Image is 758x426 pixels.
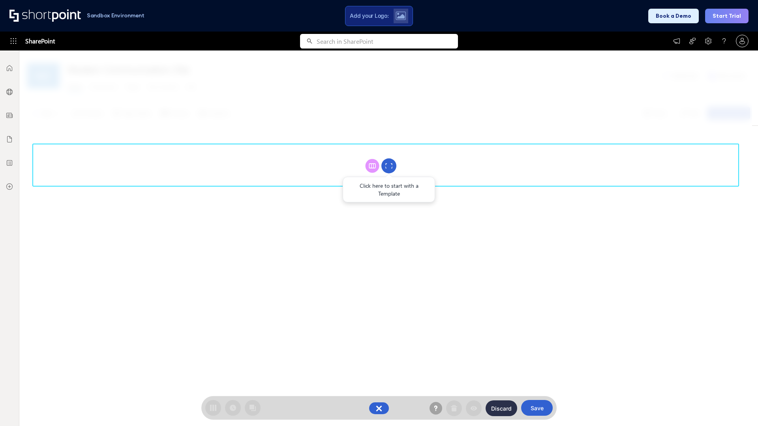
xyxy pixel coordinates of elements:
[521,400,553,416] button: Save
[396,11,406,20] img: Upload logo
[648,9,699,23] button: Book a Demo
[87,13,144,18] h1: Sandbox Environment
[705,9,749,23] button: Start Trial
[719,388,758,426] iframe: Chat Widget
[25,32,55,50] span: SharePoint
[350,12,388,19] span: Add your Logo:
[317,34,458,49] input: Search in SharePoint
[486,400,517,416] button: Discard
